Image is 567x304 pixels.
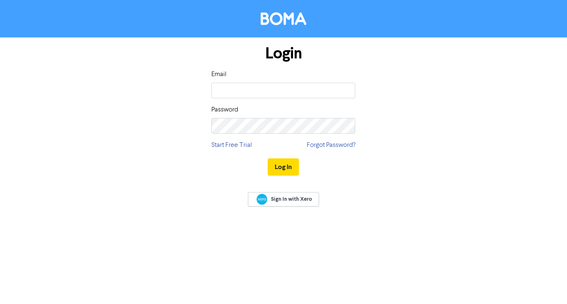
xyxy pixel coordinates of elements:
a: Forgot Password? [307,140,355,150]
span: Sign In with Xero [271,195,312,203]
a: Start Free Trial [211,140,252,150]
img: BOMA Logo [261,12,306,25]
label: Password [211,105,238,115]
img: Xero logo [257,194,267,205]
a: Sign In with Xero [248,192,319,207]
iframe: Chat Widget [526,265,567,304]
label: Email [211,70,227,79]
button: Log In [268,158,299,176]
h1: Login [211,44,355,63]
